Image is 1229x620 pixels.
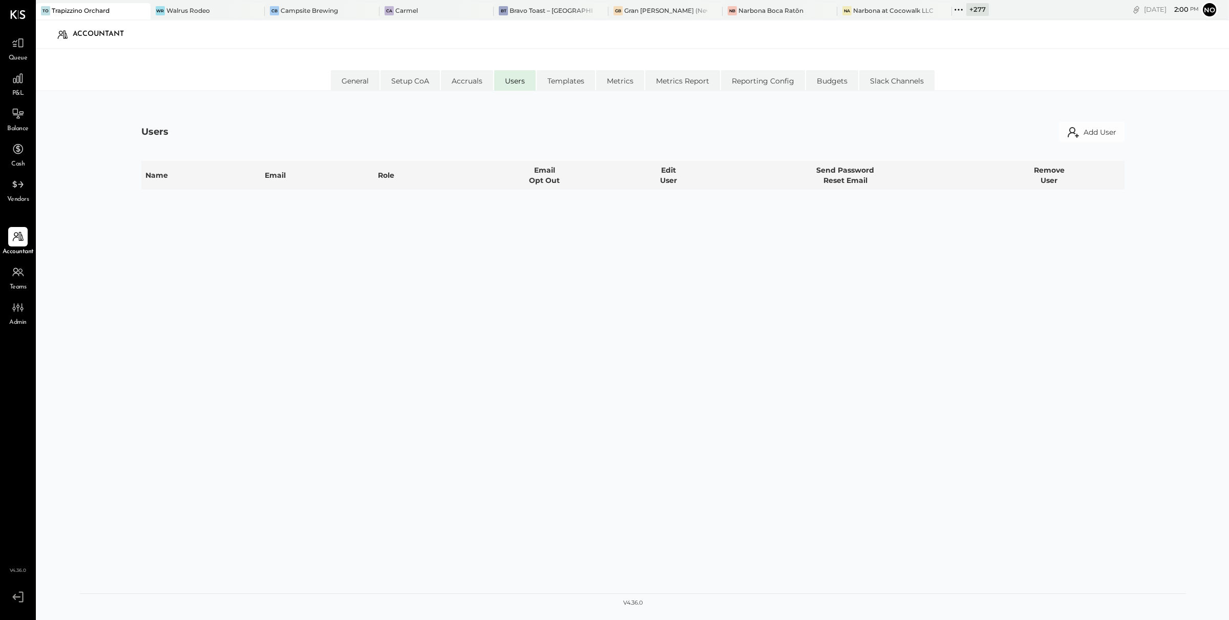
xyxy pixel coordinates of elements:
[141,161,261,190] th: Name
[3,247,34,257] span: Accountant
[645,70,720,91] li: Metrics Report
[11,160,25,169] span: Cash
[738,6,803,15] div: Narbona Boca Ratōn
[620,161,717,190] th: Edit User
[499,6,508,15] div: BT
[441,70,493,91] li: Accruals
[331,70,379,91] li: General
[613,6,623,15] div: GB
[380,70,440,91] li: Setup CoA
[9,318,27,327] span: Admin
[853,6,934,15] div: Narbona at Cocowalk LLC
[1,139,35,169] a: Cash
[7,125,29,134] span: Balance
[1,104,35,134] a: Balance
[385,6,394,15] div: Ca
[52,6,110,15] div: Trapizzino Orchard
[1131,4,1141,15] div: copy link
[1,227,35,257] a: Accountant
[1,298,35,327] a: Admin
[270,6,279,15] div: CB
[156,6,165,15] div: WR
[12,89,24,98] span: P&L
[728,6,737,15] div: NB
[623,599,643,607] div: v 4.36.0
[1,262,35,292] a: Teams
[1201,2,1218,18] button: No
[1,33,35,63] a: Queue
[537,70,595,91] li: Templates
[1059,122,1125,142] button: Add User
[261,161,374,190] th: Email
[41,6,50,15] div: TO
[281,6,338,15] div: Campsite Brewing
[721,70,805,91] li: Reporting Config
[141,126,168,139] div: Users
[374,161,469,190] th: Role
[494,70,536,91] li: Users
[624,6,708,15] div: Gran [PERSON_NAME] (New)
[596,70,644,91] li: Metrics
[469,161,620,190] th: Email Opt Out
[973,161,1125,190] th: Remove User
[395,6,418,15] div: Carmel
[717,161,973,190] th: Send Password Reset Email
[1,175,35,204] a: Vendors
[1,69,35,98] a: P&L
[10,283,27,292] span: Teams
[859,70,935,91] li: Slack Channels
[842,6,852,15] div: Na
[73,26,134,43] div: Accountant
[966,3,989,16] div: + 277
[166,6,210,15] div: Walrus Rodeo
[9,54,28,63] span: Queue
[510,6,593,15] div: Bravo Toast – [GEOGRAPHIC_DATA]
[1144,5,1199,14] div: [DATE]
[7,195,29,204] span: Vendors
[806,70,858,91] li: Budgets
